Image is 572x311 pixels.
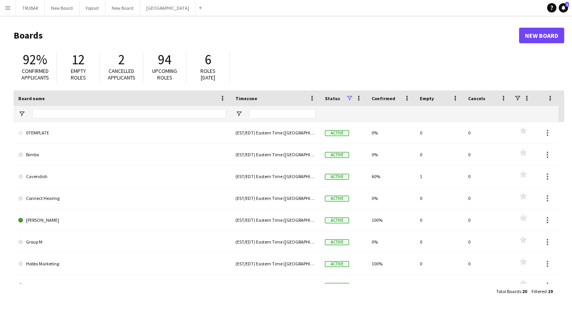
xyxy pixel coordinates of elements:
[532,288,547,294] span: Filtered
[522,288,527,294] span: 20
[463,144,512,165] div: 0
[367,122,415,143] div: 0%
[463,253,512,274] div: 0
[415,144,463,165] div: 0
[565,2,569,7] span: 3
[140,0,196,16] button: [GEOGRAPHIC_DATA]
[205,51,211,68] span: 6
[235,95,257,101] span: Timezone
[367,275,415,296] div: 100%
[108,67,135,81] span: Cancelled applicants
[152,67,177,81] span: Upcoming roles
[249,109,316,118] input: Timezone Filter Input
[496,284,527,299] div: :
[18,122,226,144] a: 0TEMPLATE
[415,122,463,143] div: 0
[463,231,512,253] div: 0
[415,166,463,187] div: 1
[325,283,349,289] span: Active
[372,95,395,101] span: Confirmed
[18,209,226,231] a: [PERSON_NAME]
[463,166,512,187] div: 0
[367,166,415,187] div: 60%
[118,51,125,68] span: 2
[16,0,45,16] button: TRUBAR
[559,3,568,12] a: 3
[18,166,226,187] a: Cavendish
[463,275,512,296] div: 0
[367,187,415,209] div: 0%
[45,0,79,16] button: New Board
[231,187,320,209] div: (EST/EDT) Eastern Time ([GEOGRAPHIC_DATA] & [GEOGRAPHIC_DATA])
[23,51,47,68] span: 92%
[231,209,320,231] div: (EST/EDT) Eastern Time ([GEOGRAPHIC_DATA] & [GEOGRAPHIC_DATA])
[18,95,45,101] span: Board name
[367,253,415,274] div: 100%
[21,67,49,81] span: Confirmed applicants
[231,122,320,143] div: (EST/EDT) Eastern Time ([GEOGRAPHIC_DATA] & [GEOGRAPHIC_DATA])
[325,152,349,158] span: Active
[79,0,105,16] button: Yoplait
[367,144,415,165] div: 0%
[231,166,320,187] div: (EST/EDT) Eastern Time ([GEOGRAPHIC_DATA] & [GEOGRAPHIC_DATA])
[158,51,171,68] span: 94
[200,67,216,81] span: Roles [DATE]
[415,187,463,209] div: 0
[18,144,226,166] a: Bimbo
[105,0,140,16] button: New Board
[72,51,85,68] span: 12
[325,261,349,267] span: Active
[325,196,349,201] span: Active
[18,253,226,275] a: Hobbs Marketing
[14,30,519,41] h1: Boards
[71,67,86,81] span: Empty roles
[325,95,340,101] span: Status
[415,275,463,296] div: 0
[468,95,485,101] span: Cancels
[415,231,463,253] div: 0
[325,130,349,136] span: Active
[18,110,25,117] button: Open Filter Menu
[18,231,226,253] a: Group M
[32,109,226,118] input: Board name Filter Input
[420,95,434,101] span: Empty
[519,28,564,43] a: New Board
[231,144,320,165] div: (EST/EDT) Eastern Time ([GEOGRAPHIC_DATA] & [GEOGRAPHIC_DATA])
[463,187,512,209] div: 0
[231,231,320,253] div: (EST/EDT) Eastern Time ([GEOGRAPHIC_DATA] & [GEOGRAPHIC_DATA])
[325,239,349,245] span: Active
[463,209,512,231] div: 0
[325,217,349,223] span: Active
[415,209,463,231] div: 0
[548,288,553,294] span: 19
[496,288,521,294] span: Total Boards
[231,275,320,296] div: (PST/PDT) Pacific Time ([GEOGRAPHIC_DATA] & [GEOGRAPHIC_DATA])
[367,231,415,253] div: 0%
[415,253,463,274] div: 0
[325,174,349,180] span: Active
[367,209,415,231] div: 100%
[18,187,226,209] a: Connect Hearing
[463,122,512,143] div: 0
[231,253,320,274] div: (EST/EDT) Eastern Time ([GEOGRAPHIC_DATA] & [GEOGRAPHIC_DATA])
[532,284,553,299] div: :
[235,110,242,117] button: Open Filter Menu
[18,275,226,297] a: Indigo Soda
